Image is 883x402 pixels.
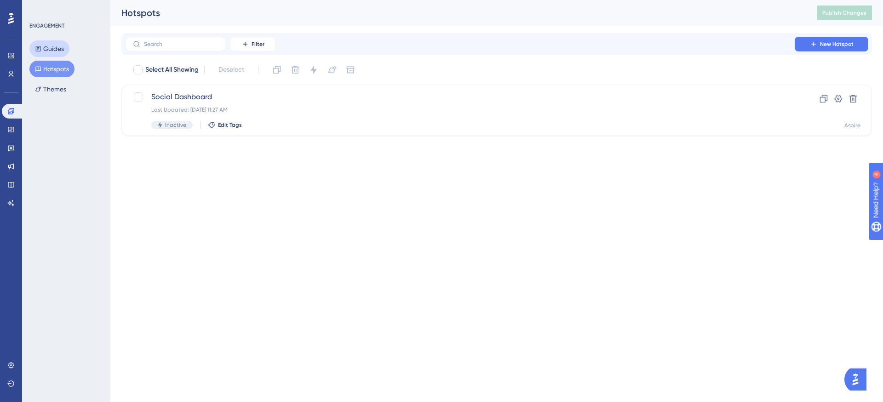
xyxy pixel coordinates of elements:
button: Themes [29,81,72,97]
div: 4 [64,5,67,12]
div: Last Updated: [DATE] 11:27 AM [151,106,768,113]
span: Select All Showing [145,64,199,75]
button: Guides [29,40,69,57]
div: ENGAGEMENT [29,22,64,29]
span: New Hotspot [820,40,854,48]
span: Social Dashboard [151,91,768,102]
span: Inactive [165,121,186,129]
button: Publish Changes [817,6,872,20]
span: Publish Changes [822,9,866,17]
button: Edit Tags [208,121,242,129]
div: Aspire [844,122,860,129]
span: Filter [252,40,264,48]
span: Need Help? [22,2,57,13]
button: Filter [230,37,276,51]
span: Deselect [218,64,244,75]
iframe: UserGuiding AI Assistant Launcher [844,366,872,393]
button: Deselect [210,62,252,78]
span: Edit Tags [218,121,242,129]
button: Hotspots [29,61,75,77]
div: Hotspots [121,6,794,19]
button: New Hotspot [795,37,868,51]
input: Search [144,41,218,47]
